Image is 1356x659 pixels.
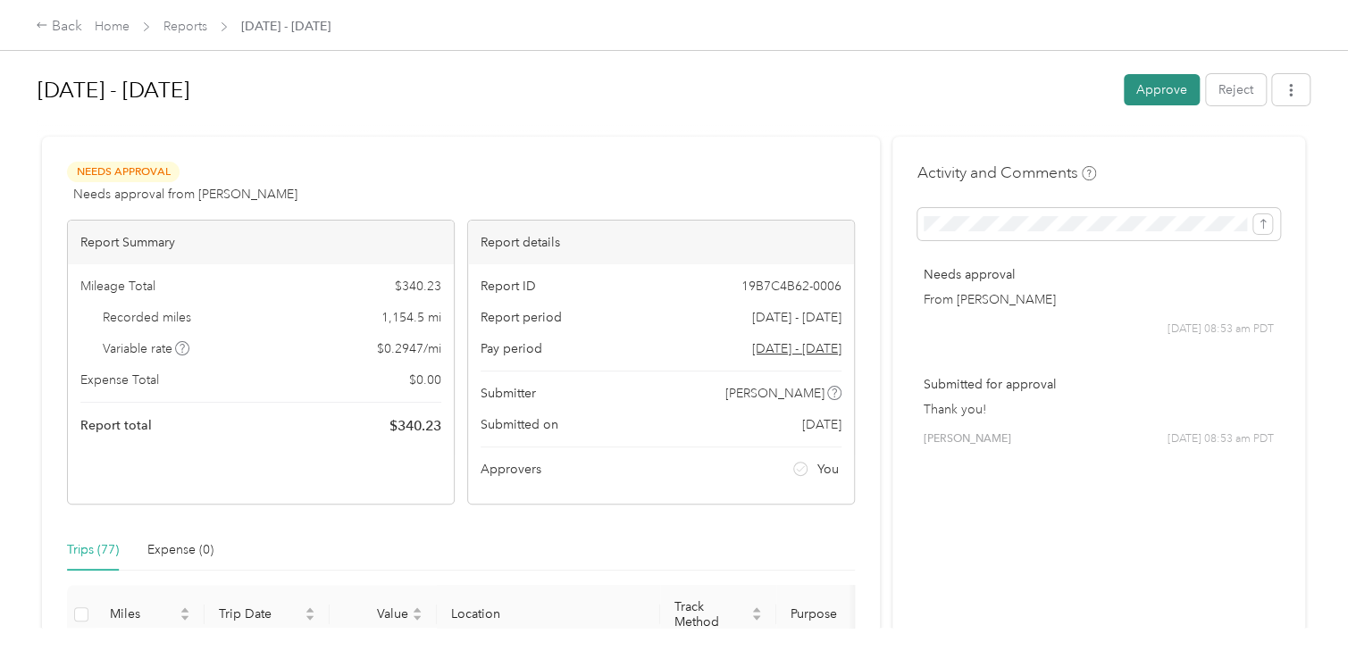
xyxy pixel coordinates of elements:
span: [DATE] [802,415,841,434]
a: Reports [163,19,207,34]
span: caret-down [412,613,423,623]
span: 1,154.5 mi [381,308,441,327]
span: Submitter [481,384,536,403]
span: Value [344,606,408,621]
span: Recorded miles [103,308,191,327]
span: caret-up [305,605,315,615]
span: Report period [481,308,562,327]
th: Trip Date [205,585,330,645]
span: Variable rate [103,339,190,358]
span: Approvers [481,460,541,479]
span: Expense Total [80,371,159,389]
span: [PERSON_NAME] [924,431,1011,447]
span: Report total [80,416,152,435]
span: Pay period [481,339,542,358]
button: Approve [1124,74,1200,105]
span: Miles [110,606,176,621]
p: Thank you! [924,400,1274,419]
span: Trip Date [219,606,301,621]
span: $ 340.23 [389,415,441,437]
span: caret-up [751,605,762,615]
div: Expense (0) [147,540,213,560]
span: caret-down [305,613,315,623]
th: Miles [96,585,205,645]
span: Submitted on [481,415,558,434]
p: From [PERSON_NAME] [924,290,1274,309]
span: Report ID [481,277,536,296]
p: Submitted for approval [924,375,1274,394]
span: $ 0.2947 / mi [377,339,441,358]
span: Mileage Total [80,277,155,296]
th: Value [330,585,437,645]
h4: Activity and Comments [917,162,1096,184]
span: caret-down [180,613,190,623]
div: Report details [468,221,854,264]
span: caret-down [751,613,762,623]
iframe: Everlance-gr Chat Button Frame [1256,559,1356,659]
th: Purpose [776,585,910,645]
span: [PERSON_NAME] [725,384,824,403]
span: [DATE] - [DATE] [752,308,841,327]
span: Go to pay period [752,339,841,358]
button: Reject [1206,74,1266,105]
a: Home [95,19,130,34]
span: [DATE] 08:53 am PDT [1168,431,1274,447]
span: $ 0.00 [409,371,441,389]
h1: Sep 1 - 30, 2025 [38,69,1111,112]
span: caret-up [412,605,423,615]
p: Needs approval [924,265,1274,284]
span: Track Method [674,599,748,630]
div: Back [36,16,82,38]
span: caret-up [180,605,190,615]
span: [DATE] 08:53 am PDT [1168,321,1274,338]
span: Needs Approval [67,162,180,182]
th: Location [437,585,660,645]
div: Trips (77) [67,540,119,560]
span: [DATE] - [DATE] [241,17,331,36]
span: Purpose [791,606,882,621]
span: Needs approval from [PERSON_NAME] [73,185,297,204]
div: Report Summary [68,221,454,264]
span: $ 340.23 [395,277,441,296]
span: 19B7C4B62-0006 [741,277,841,296]
span: You [817,460,839,479]
th: Track Method [660,585,776,645]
